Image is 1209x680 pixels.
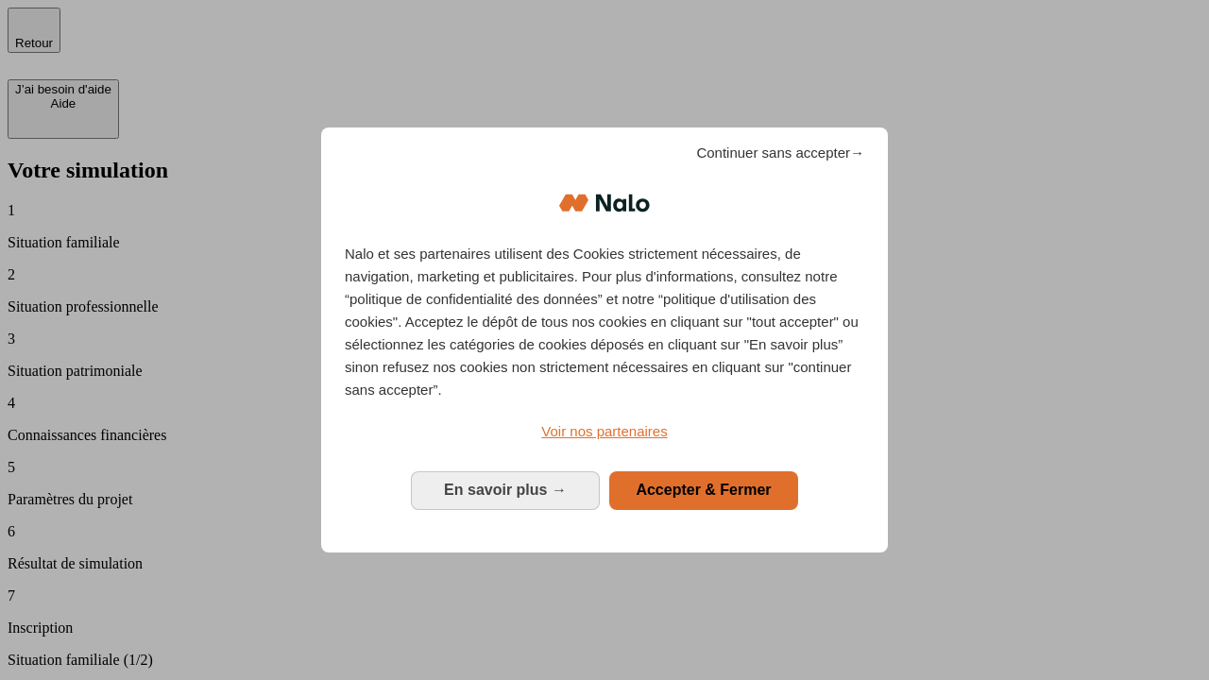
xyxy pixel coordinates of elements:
img: Logo [559,175,650,231]
p: Nalo et ses partenaires utilisent des Cookies strictement nécessaires, de navigation, marketing e... [345,243,864,401]
button: Accepter & Fermer: Accepter notre traitement des données et fermer [609,471,798,509]
span: Voir nos partenaires [541,423,667,439]
div: Bienvenue chez Nalo Gestion du consentement [321,127,888,552]
a: Voir nos partenaires [345,420,864,443]
span: En savoir plus → [444,482,567,498]
span: Accepter & Fermer [636,482,771,498]
span: Continuer sans accepter→ [696,142,864,164]
button: En savoir plus: Configurer vos consentements [411,471,600,509]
